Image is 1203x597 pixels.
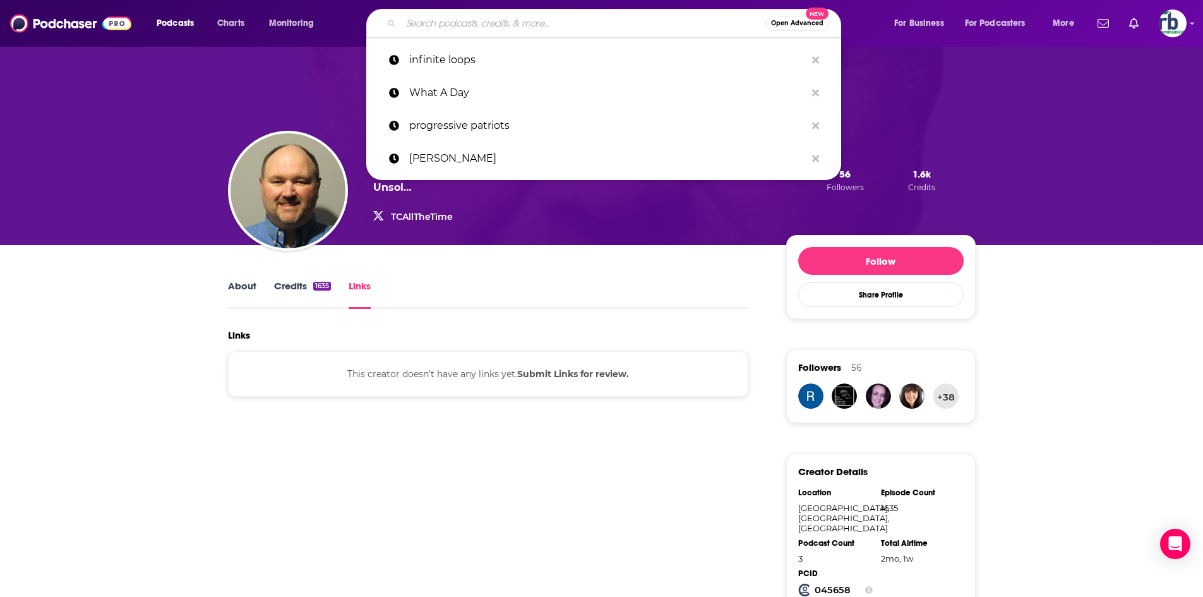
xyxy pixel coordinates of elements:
[1160,529,1190,559] div: Open Intercom Messenger
[1092,13,1114,34] a: Show notifications dropdown
[313,282,331,291] div: 1635
[815,584,851,596] strong: 045658
[260,13,330,33] button: open menu
[209,13,252,33] a: Charts
[228,329,250,341] h2: Links
[894,15,944,32] span: For Business
[148,13,210,33] button: open menu
[228,280,256,309] a: About
[899,383,925,409] img: sue42970
[10,11,131,35] img: Podchaser - Follow, Share and Rate Podcasts
[1124,13,1144,34] a: Show notifications dropdown
[1159,9,1187,37] span: Logged in as johannarb
[933,383,959,409] button: +38
[798,584,811,596] img: Podchaser Creator ID logo
[798,282,964,307] button: Share Profile
[881,488,955,498] div: Episode Count
[798,553,873,564] div: 3
[798,488,873,498] div: Location
[965,15,1026,32] span: For Podcasters
[409,142,806,175] p: Leonardo Araiza
[908,183,935,192] span: Credits
[1159,9,1187,37] button: Show profile menu
[885,13,960,33] button: open menu
[230,133,345,248] img: Mike Ferguson
[391,211,453,222] a: TCAllTheTime
[409,76,806,109] p: What A Day
[866,383,891,409] img: Kyasarin381
[1044,13,1090,33] button: open menu
[881,553,913,564] span: 1681 hours, 50 minutes, 55 seconds
[409,109,806,142] p: progressive patriots
[798,538,873,548] div: Podcast Count
[366,76,841,109] a: What A Day
[798,361,841,373] span: Followers
[401,13,765,33] input: Search podcasts, credits, & more...
[366,44,841,76] a: infinite loops
[771,20,823,27] span: Open Advanced
[349,280,371,309] a: Links
[217,15,244,32] span: Charts
[157,15,194,32] span: Podcasts
[274,280,331,309] a: Credits1635
[798,569,873,579] div: PCID
[517,368,629,380] b: Submit Links for review.
[865,584,873,596] button: Show Info
[957,13,1044,33] button: open menu
[851,362,862,373] div: 56
[347,368,629,380] span: This creator doesn't have any links yet.
[798,466,868,478] h3: Creator Details
[806,8,829,20] span: New
[1053,15,1074,32] span: More
[913,168,931,180] span: 1.6k
[823,167,868,193] button: 56Followers
[798,503,873,533] div: [GEOGRAPHIC_DATA], [GEOGRAPHIC_DATA], [GEOGRAPHIC_DATA]
[798,383,823,409] img: renee.olivier01
[366,142,841,175] a: [PERSON_NAME]
[378,9,853,38] div: Search podcasts, credits, & more...
[409,44,806,76] p: infinite loops
[881,503,955,513] div: 1635
[798,247,964,275] button: Follow
[366,109,841,142] a: progressive patriots
[881,538,955,548] div: Total Airtime
[269,15,314,32] span: Monitoring
[1159,9,1187,37] img: User Profile
[904,167,939,193] button: 1.6kCredits
[832,383,857,409] img: asianmadnesspod
[839,168,851,180] span: 56
[827,183,864,192] span: Followers
[765,16,829,31] button: Open AdvancedNew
